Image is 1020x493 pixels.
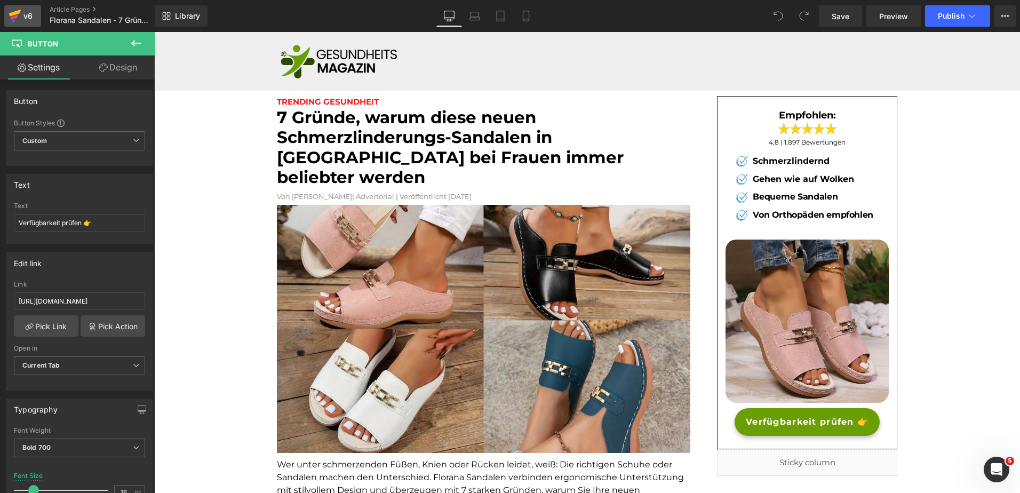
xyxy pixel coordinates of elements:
[123,427,530,476] font: Wer unter schmerzenden Füßen, Knien oder Rücken leidet, weiß: Die richtigen Schuhe oder Sandalen ...
[879,11,908,22] span: Preview
[123,160,198,169] font: Von [PERSON_NAME]
[22,137,47,146] b: Custom
[599,142,700,152] b: Gehen wie auf Wolken
[123,65,225,75] span: TRENDING GESUNDHEIT
[14,253,42,268] div: Edit link
[22,443,51,451] b: Bold 700
[436,5,462,27] a: Desktop
[580,376,726,404] a: Verfügbarkeit prüfen 👉
[28,39,58,48] span: Button
[579,77,727,90] h3: Empfohlen:
[50,16,152,25] span: Florana Sandalen - 7 Gründe Adv
[513,5,539,27] a: Mobile
[925,5,990,27] button: Publish
[50,5,172,14] a: Article Pages
[14,91,37,106] div: Button
[938,12,965,20] span: Publish
[14,472,43,480] div: Font Size
[615,106,691,114] span: 4,8 | 1.897 Bewertungen
[14,292,145,310] input: https://your-shop.myshopify.com
[4,5,41,27] a: v6
[155,5,208,27] a: New Library
[462,5,488,27] a: Laptop
[198,160,317,169] span: | Advertorial | Veröffentlicht [DATE]
[1006,457,1014,465] span: 5
[599,160,683,170] b: Bequeme Sandalen
[14,399,58,414] div: Typography
[14,315,78,337] a: Pick Link
[14,427,145,434] div: Font Weight
[793,5,815,27] button: Redo
[994,5,1016,27] button: More
[81,315,145,337] a: Pick Action
[22,361,60,369] b: Current Tab
[123,75,469,155] font: 7 Gründe, warum diese neuen Schmerzlinderungs-Sandalen in [GEOGRAPHIC_DATA] bei Frauen immer beli...
[14,345,145,352] div: Open in
[79,55,157,79] a: Design
[14,174,30,189] div: Text
[599,124,675,134] b: Schmerzlindernd
[832,11,849,22] span: Save
[21,9,35,23] div: v6
[14,202,145,210] div: Text
[599,178,719,188] b: Von Orthopäden empfohlen
[175,11,200,21] span: Library
[14,281,145,288] div: Link
[866,5,921,27] a: Preview
[488,5,513,27] a: Tablet
[768,5,789,27] button: Undo
[14,118,145,127] div: Button Styles
[592,384,714,396] span: Verfügbarkeit prüfen 👉
[984,457,1009,482] iframe: Intercom live chat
